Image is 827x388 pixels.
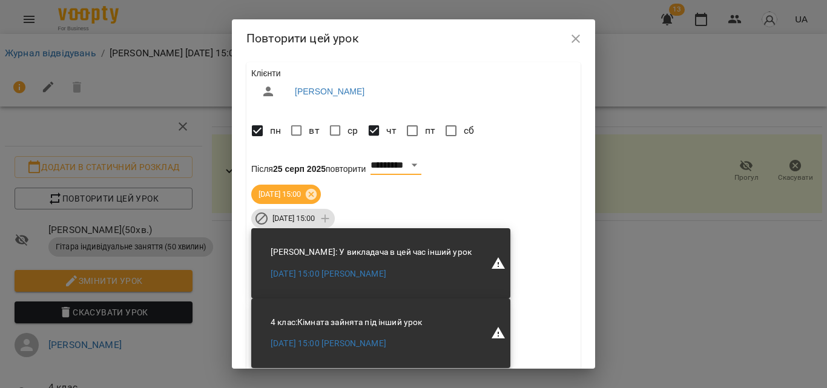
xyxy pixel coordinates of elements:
[386,123,397,138] span: чт
[464,123,474,138] span: сб
[265,213,322,224] span: [DATE] 15:00
[251,189,308,200] span: [DATE] 15:00
[246,29,581,48] h2: Повторити цей урок
[271,268,386,280] a: [DATE] 15:00 [PERSON_NAME]
[261,242,481,263] li: [PERSON_NAME] : У викладача в цей час інший урок
[261,312,432,334] li: 4 клас : Кімната зайнята під інший урок
[271,338,386,350] a: [DATE] 15:00 [PERSON_NAME]
[295,85,364,97] a: [PERSON_NAME]
[251,164,366,174] span: Після повторити
[251,209,335,228] div: [DATE] 15:00
[251,185,321,204] div: [DATE] 15:00
[309,123,319,138] span: вт
[273,164,326,174] b: 25 серп 2025
[270,123,281,138] span: пн
[348,123,358,138] span: ср
[425,123,435,138] span: пт
[251,67,576,108] ul: Клієнти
